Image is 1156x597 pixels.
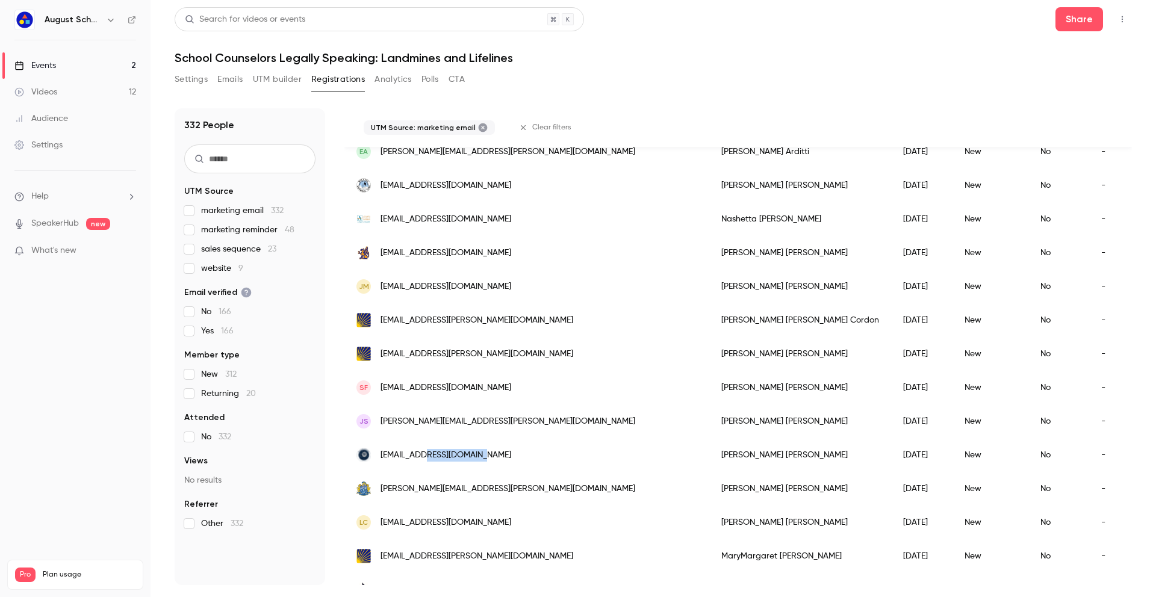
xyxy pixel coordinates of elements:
img: clarke.k12.ga.us [356,549,371,563]
span: [EMAIL_ADDRESS][DOMAIN_NAME] [381,382,511,394]
button: Settings [175,70,208,89]
span: Referrer [184,498,218,510]
span: website [201,262,243,274]
button: Analytics [374,70,412,89]
span: Clear filters [532,123,571,132]
img: boquetvalleycsd.org [356,246,371,260]
span: 20 [246,389,256,398]
span: [PERSON_NAME][EMAIL_ADDRESS][PERSON_NAME][DOMAIN_NAME] [381,415,635,428]
span: UTM Source [184,185,234,197]
div: [DATE] [891,236,952,270]
span: Plan usage [43,570,135,580]
div: New [952,135,1028,169]
span: Help [31,190,49,203]
div: [PERSON_NAME] [PERSON_NAME] Cordon [709,303,891,337]
h1: School Counselors Legally Speaking: Landmines and Lifelines [175,51,1132,65]
span: marketing reminder [201,224,294,236]
div: - [1089,506,1136,539]
div: [DATE] [891,303,952,337]
div: New [952,371,1028,404]
button: Clear filters [514,118,579,137]
span: [PERSON_NAME][EMAIL_ADDRESS][PERSON_NAME][DOMAIN_NAME] [381,146,635,158]
img: cherokeek12.net [356,583,371,597]
div: No [1028,539,1089,573]
span: 332 [219,433,231,441]
span: 312 [225,370,237,379]
img: walkerschools.org [356,448,371,462]
span: 332 [271,206,284,215]
div: - [1089,438,1136,472]
span: Views [184,455,208,467]
div: Settings [14,139,63,151]
span: Pro [15,568,36,582]
span: [EMAIL_ADDRESS][PERSON_NAME][DOMAIN_NAME] [381,550,573,563]
div: - [1089,202,1136,236]
span: EA [359,146,368,157]
div: New [952,472,1028,506]
div: Events [14,60,56,72]
span: [EMAIL_ADDRESS][DOMAIN_NAME] [381,280,511,293]
div: [DATE] [891,169,952,202]
div: [PERSON_NAME] [PERSON_NAME] [709,404,891,438]
div: [PERSON_NAME] [PERSON_NAME] [709,438,891,472]
div: [DATE] [891,539,952,573]
span: 332 [231,519,243,528]
div: No [1028,169,1089,202]
li: help-dropdown-opener [14,190,136,203]
p: No results [184,474,315,486]
div: [DATE] [891,202,952,236]
span: [EMAIL_ADDRESS][PERSON_NAME][DOMAIN_NAME] [381,584,573,596]
span: [EMAIL_ADDRESS][DOMAIN_NAME] [381,213,511,226]
span: What's new [31,244,76,257]
span: No [201,431,231,443]
span: LC [359,517,368,528]
div: [DATE] [891,270,952,303]
div: New [952,236,1028,270]
div: Search for videos or events [185,13,305,26]
div: [PERSON_NAME] [PERSON_NAME] [709,270,891,303]
div: New [952,202,1028,236]
span: 166 [221,327,234,335]
div: No [1028,371,1089,404]
div: New [952,539,1028,573]
div: Nashetta [PERSON_NAME] [709,202,891,236]
div: - [1089,135,1136,169]
span: 166 [219,308,231,316]
span: Email verified [184,286,252,298]
span: Member type [184,349,240,361]
div: New [952,337,1028,371]
div: [DATE] [891,337,952,371]
span: marketing email [201,205,284,217]
div: New [952,169,1028,202]
span: New [201,368,237,380]
span: UTM Source: marketing email [371,123,476,132]
div: No [1028,236,1089,270]
div: New [952,270,1028,303]
img: somerset.k12.md.us [356,178,371,193]
span: JS [359,416,368,427]
span: No [201,306,231,318]
div: [DATE] [891,135,952,169]
div: [DATE] [891,438,952,472]
a: SpeakerHub [31,217,79,230]
div: New [952,438,1028,472]
div: [PERSON_NAME] [PERSON_NAME] [709,371,891,404]
button: UTM builder [253,70,302,89]
div: - [1089,337,1136,371]
div: [PERSON_NAME] [PERSON_NAME] [709,472,891,506]
span: 23 [268,245,276,253]
div: No [1028,506,1089,539]
div: - [1089,371,1136,404]
div: - [1089,404,1136,438]
div: No [1028,270,1089,303]
div: No [1028,337,1089,371]
div: - [1089,270,1136,303]
div: [DATE] [891,371,952,404]
button: Registrations [311,70,365,89]
h6: August Schools [45,14,101,26]
span: [EMAIL_ADDRESS][DOMAIN_NAME] [381,179,511,192]
div: [DATE] [891,404,952,438]
div: Videos [14,86,57,98]
button: Emails [217,70,243,89]
img: clarke.k12.ga.us [356,347,371,361]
